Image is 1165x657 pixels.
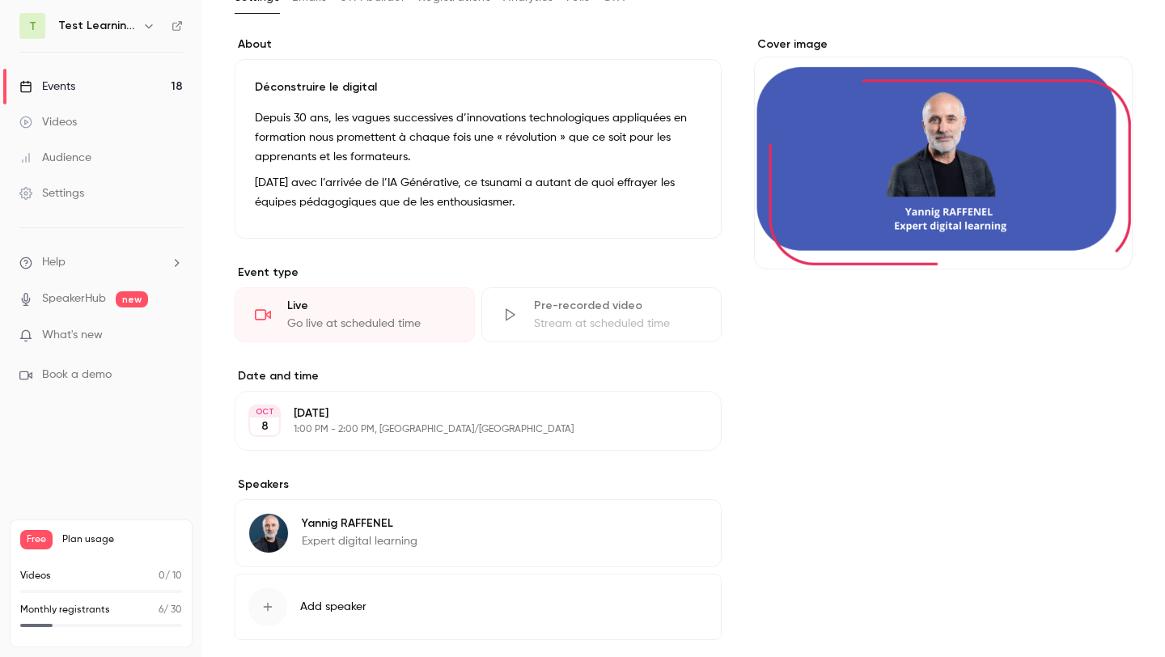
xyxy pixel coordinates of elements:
[159,603,182,617] p: / 30
[20,603,110,617] p: Monthly registrants
[235,287,475,342] div: LiveGo live at scheduled time
[159,571,165,581] span: 0
[249,514,288,553] img: Yannig RAFFENEL
[19,254,183,271] li: help-dropdown-opener
[255,79,701,95] p: Déconstruire le digital
[235,36,722,53] label: About
[287,298,455,314] div: Live
[481,287,722,342] div: Pre-recorded videoStream at scheduled time
[20,530,53,549] span: Free
[116,291,148,307] span: new
[235,368,722,384] label: Date and time
[255,173,701,212] p: [DATE] avec l’arrivée de l’IA Générative, ce tsunami a autant de quoi effrayer les équipes pédago...
[42,327,103,344] span: What's new
[235,574,722,640] button: Add speaker
[62,533,182,546] span: Plan usage
[235,265,722,281] p: Event type
[302,515,417,532] p: Yannig RAFFENEL
[261,418,269,434] p: 8
[255,108,701,167] p: Depuis 30 ans, les vagues successives d’innovations technologiques appliquées en formation nous p...
[42,290,106,307] a: SpeakerHub
[20,569,51,583] p: Videos
[42,254,66,271] span: Help
[19,185,84,201] div: Settings
[534,316,701,332] div: Stream at scheduled time
[294,405,636,422] p: [DATE]
[754,36,1133,53] label: Cover image
[534,298,701,314] div: Pre-recorded video
[58,18,136,34] h6: Test Learning Days
[250,406,279,418] div: OCT
[235,499,722,567] div: Yannig RAFFENELYannig RAFFENELExpert digital learning
[19,114,77,130] div: Videos
[294,423,636,436] p: 1:00 PM - 2:00 PM, [GEOGRAPHIC_DATA]/[GEOGRAPHIC_DATA]
[159,569,182,583] p: / 10
[287,316,455,332] div: Go live at scheduled time
[300,599,366,615] span: Add speaker
[29,18,36,35] span: T
[19,150,91,166] div: Audience
[754,36,1133,269] section: Cover image
[159,605,163,615] span: 6
[302,533,417,549] p: Expert digital learning
[42,367,112,384] span: Book a demo
[235,477,722,493] label: Speakers
[19,78,75,95] div: Events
